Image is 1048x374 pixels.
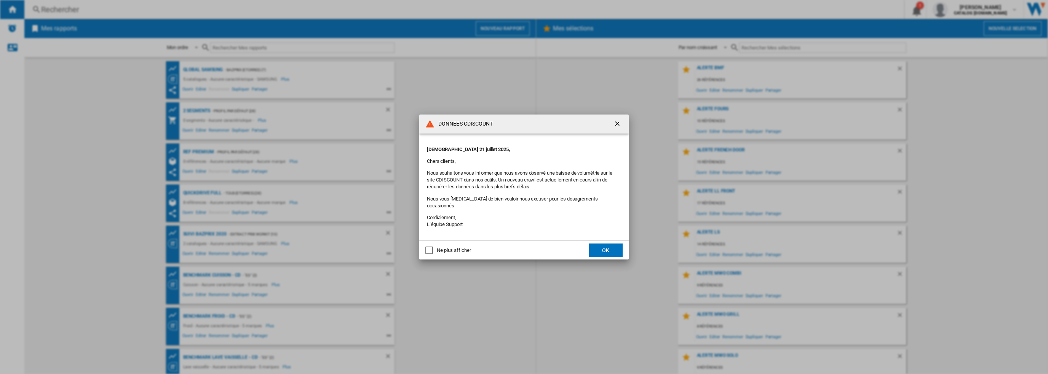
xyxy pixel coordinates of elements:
[435,120,493,128] h4: DONNEES CDISCOUNT
[427,158,621,165] p: Chers clients,
[427,146,510,152] strong: [DEMOGRAPHIC_DATA] 21 juillet 2025,
[427,196,621,209] p: Nous vous [MEDICAL_DATA] de bien vouloir nous excuser pour les désagréments occasionnés.
[610,116,626,132] button: getI18NText('BUTTONS.CLOSE_DIALOG')
[427,170,621,191] p: Nous souhaitons vous informer que nous avons observé une baisse de volumétrie sur le site CDISCOU...
[589,243,623,257] button: OK
[425,247,471,254] md-checkbox: Ne plus afficher
[427,214,621,228] p: Cordialement, L’équipe Support
[613,120,623,129] ng-md-icon: getI18NText('BUTTONS.CLOSE_DIALOG')
[437,247,471,254] div: Ne plus afficher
